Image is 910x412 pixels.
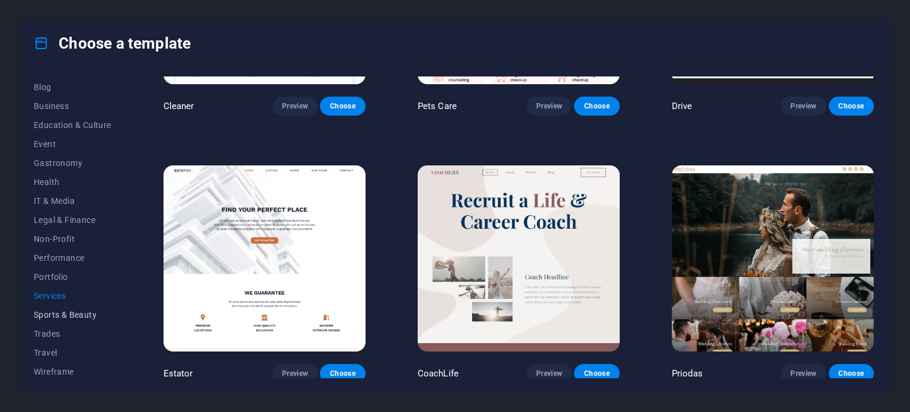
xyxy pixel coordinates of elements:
span: Services [34,291,111,301]
span: Preview [282,101,308,111]
button: Choose [574,97,619,116]
button: Event [34,135,111,154]
span: Performance [34,253,111,263]
span: IT & Media [34,196,111,206]
button: Services [34,286,111,305]
span: Trades [34,329,111,338]
span: Preview [790,101,816,111]
button: IT & Media [34,191,111,210]
p: Estator [164,368,193,379]
button: Wireframe [34,362,111,381]
span: Preview [536,101,562,111]
h4: Choose a template [34,34,191,53]
span: Choose [838,101,864,111]
p: Pets Care [418,100,457,112]
img: Priodas [672,165,874,352]
button: Legal & Finance [34,210,111,229]
p: Cleaner [164,100,194,112]
span: Wireframe [34,367,111,376]
button: Choose [320,97,365,116]
span: Preview [790,369,816,378]
span: Non-Profit [34,234,111,244]
button: Portfolio [34,267,111,286]
button: Preview [273,364,318,383]
span: Choose [584,101,610,111]
span: Blog [34,82,111,92]
button: Preview [527,97,572,116]
p: Drive [672,100,693,112]
button: Preview [781,97,826,116]
span: Choose [584,369,610,378]
span: Education & Culture [34,120,111,130]
button: Non-Profit [34,229,111,248]
button: Preview [527,364,572,383]
span: Legal & Finance [34,215,111,225]
span: Travel [34,348,111,357]
span: Preview [282,369,308,378]
button: Preview [781,364,826,383]
button: Choose [574,364,619,383]
span: Event [34,139,111,149]
p: Priodas [672,368,703,379]
img: Estator [164,165,366,352]
span: Sports & Beauty [34,310,111,320]
button: Trades [34,324,111,343]
button: Choose [829,97,874,116]
span: Choose [329,369,355,378]
button: Health [34,173,111,191]
button: Choose [320,364,365,383]
button: Sports & Beauty [34,305,111,324]
span: Gastronomy [34,158,111,168]
p: CoachLife [418,368,459,379]
button: Blog [34,78,111,97]
button: Education & Culture [34,116,111,135]
button: Gastronomy [34,154,111,173]
button: Travel [34,343,111,362]
span: Portfolio [34,272,111,282]
span: Preview [536,369,562,378]
button: Choose [829,364,874,383]
button: Business [34,97,111,116]
span: Choose [838,369,864,378]
button: Performance [34,248,111,267]
span: Business [34,101,111,111]
img: CoachLife [418,165,620,352]
span: Choose [329,101,355,111]
button: Preview [273,97,318,116]
span: Health [34,177,111,187]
